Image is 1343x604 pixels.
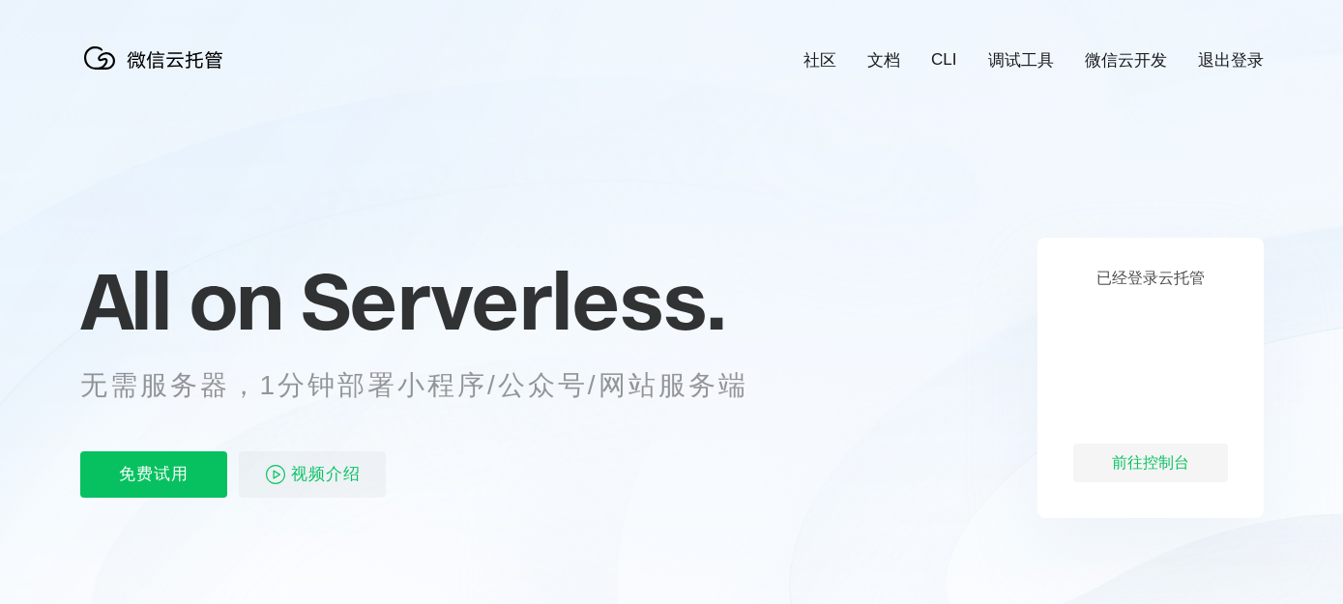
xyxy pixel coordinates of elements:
a: 退出登录 [1198,49,1264,72]
a: 社区 [803,49,836,72]
a: CLI [931,50,956,70]
div: 前往控制台 [1073,444,1228,482]
p: 已经登录云托管 [1096,269,1205,289]
img: video_play.svg [264,463,287,486]
p: 免费试用 [80,451,227,498]
a: 微信云开发 [1085,49,1167,72]
p: 无需服务器，1分钟部署小程序/公众号/网站服务端 [80,366,784,405]
span: 视频介绍 [291,451,361,498]
span: Serverless. [301,252,725,349]
span: All on [80,252,282,349]
img: 微信云托管 [80,39,235,77]
a: 调试工具 [988,49,1054,72]
a: 文档 [867,49,900,72]
a: 微信云托管 [80,64,235,80]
